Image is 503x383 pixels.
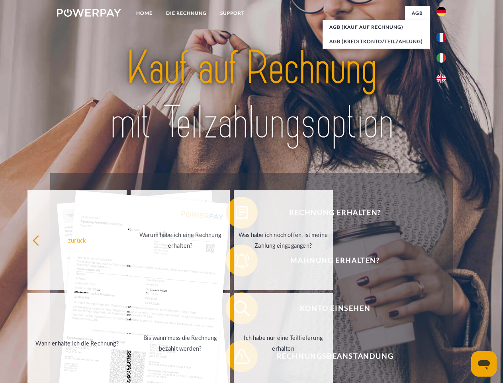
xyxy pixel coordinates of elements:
[436,53,446,63] img: it
[129,6,159,20] a: Home
[323,20,430,34] a: AGB (Kauf auf Rechnung)
[436,7,446,16] img: de
[436,74,446,83] img: en
[239,332,328,354] div: Ich habe nur eine Teillieferung erhalten
[135,332,225,354] div: Bis wann muss die Rechnung bezahlt werden?
[239,229,328,251] div: Was habe ich noch offen, ist meine Zahlung eingegangen?
[76,38,427,153] img: title-powerpay_de.svg
[159,6,213,20] a: DIE RECHNUNG
[32,338,122,348] div: Wann erhalte ich die Rechnung?
[57,9,121,17] img: logo-powerpay-white.svg
[32,235,122,245] div: zurück
[471,351,497,377] iframe: Schaltfläche zum Öffnen des Messaging-Fensters
[213,6,251,20] a: SUPPORT
[436,33,446,42] img: fr
[405,6,430,20] a: agb
[323,34,430,49] a: AGB (Kreditkonto/Teilzahlung)
[135,229,225,251] div: Warum habe ich eine Rechnung erhalten?
[234,190,333,290] a: Was habe ich noch offen, ist meine Zahlung eingegangen?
